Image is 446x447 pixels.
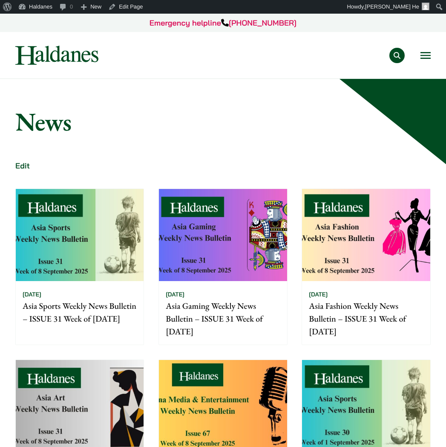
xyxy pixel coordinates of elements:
[15,106,431,137] h1: News
[420,52,431,59] button: Open menu
[389,48,405,63] button: Search
[15,161,30,171] a: Edit
[166,290,184,298] time: [DATE]
[166,299,280,338] p: Asia Gaming Weekly News Bulletin – ISSUE 31 Week of [DATE]
[365,3,419,10] span: [PERSON_NAME] He
[158,189,287,345] a: [DATE] Asia Gaming Weekly News Bulletin – ISSUE 31 Week of [DATE]
[150,18,296,28] a: Emergency helpline[PHONE_NUMBER]
[309,299,423,338] p: Asia Fashion Weekly News Bulletin – ISSUE 31 Week of [DATE]
[309,290,328,298] time: [DATE]
[15,46,98,65] img: Logo of Haldanes
[302,189,430,345] a: [DATE] Asia Fashion Weekly News Bulletin – ISSUE 31 Week of [DATE]
[15,189,144,345] a: [DATE] Asia Sports Weekly News Bulletin – ISSUE 31 Week of [DATE]
[23,299,137,325] p: Asia Sports Weekly News Bulletin – ISSUE 31 Week of [DATE]
[23,290,41,298] time: [DATE]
